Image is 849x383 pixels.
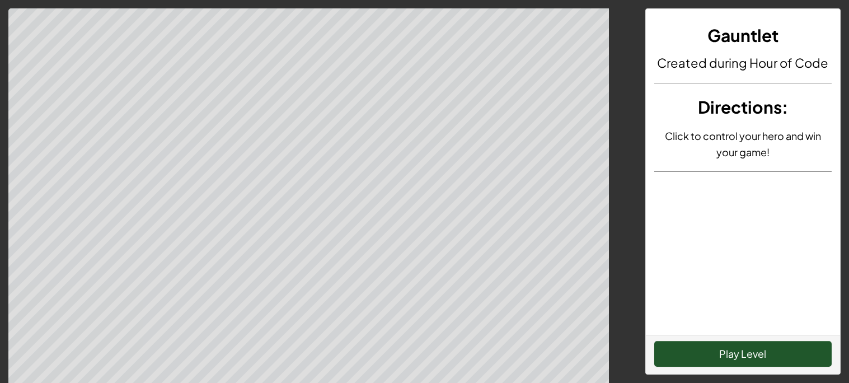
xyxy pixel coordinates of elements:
h3: Gauntlet [654,23,832,48]
span: Directions [698,96,782,118]
p: Click to control your hero and win your game! [654,128,832,160]
h4: Created during Hour of Code [654,54,832,72]
button: Play Level [654,341,832,367]
h3: : [654,95,832,120]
